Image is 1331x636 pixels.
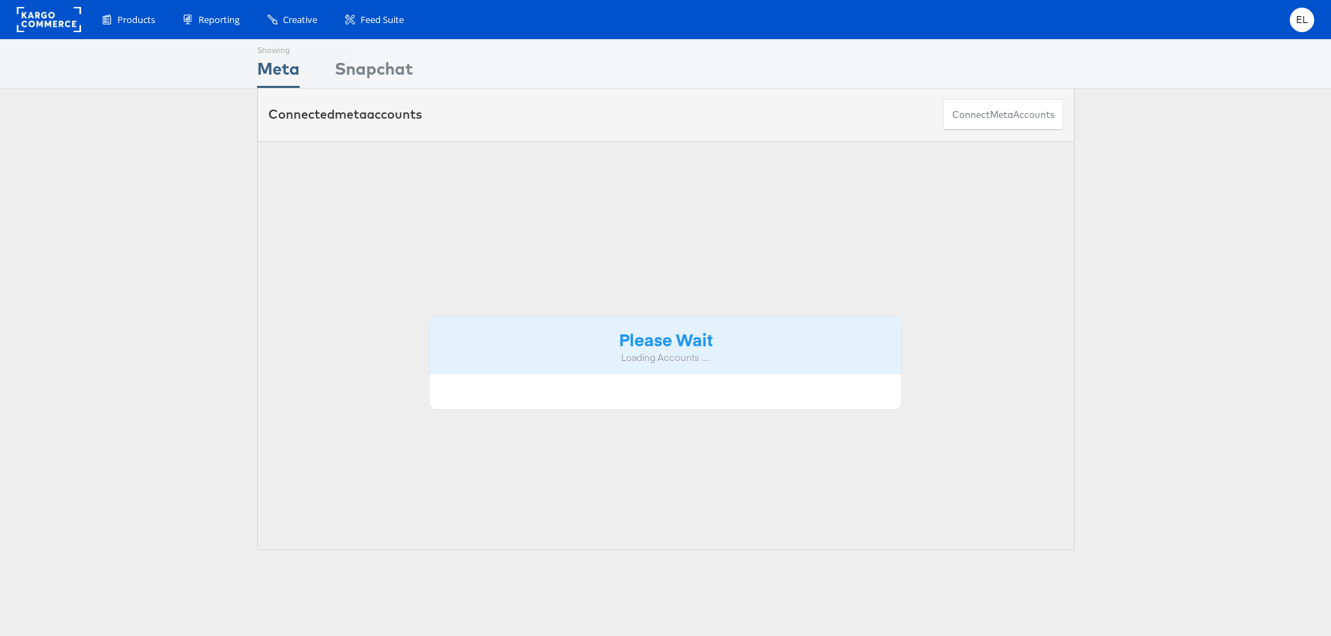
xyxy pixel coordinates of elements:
[990,108,1013,121] span: meta
[1296,15,1309,24] span: EL
[943,99,1063,131] button: ConnectmetaAccounts
[198,13,240,27] span: Reporting
[619,327,713,350] strong: Please Wait
[283,13,317,27] span: Creative
[335,106,367,122] span: meta
[268,105,422,124] div: Connected accounts
[117,13,155,27] span: Products
[335,57,413,88] div: Snapchat
[361,13,404,27] span: Feed Suite
[257,57,300,88] div: Meta
[440,351,892,364] div: Loading Accounts ....
[257,40,300,57] div: Showing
